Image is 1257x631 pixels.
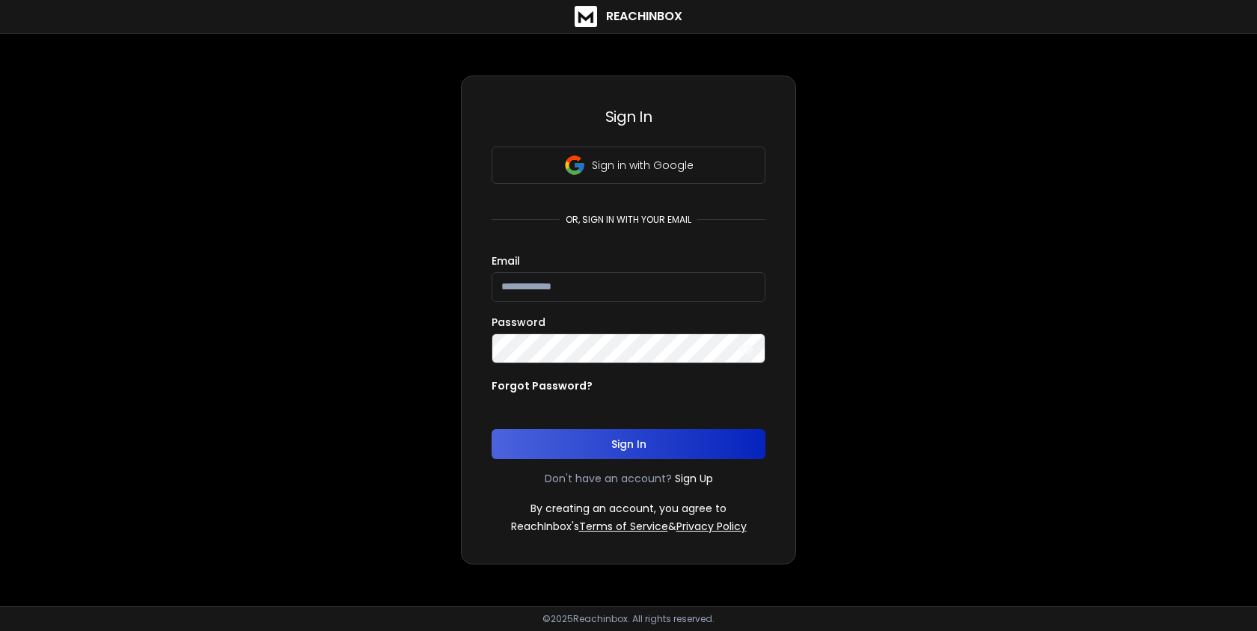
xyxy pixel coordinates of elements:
h3: Sign In [492,106,765,127]
img: logo [575,6,597,27]
button: Sign in with Google [492,147,765,184]
h1: ReachInbox [606,7,682,25]
p: Forgot Password? [492,378,593,393]
button: Sign In [492,429,765,459]
p: or, sign in with your email [560,214,697,226]
p: By creating an account, you agree to [530,501,727,516]
a: Terms of Service [579,519,668,534]
p: ReachInbox's & [511,519,747,534]
a: ReachInbox [575,6,682,27]
label: Password [492,317,545,327]
p: Don't have an account? [545,471,672,486]
label: Email [492,256,520,266]
p: Sign in with Google [592,158,694,173]
a: Sign Up [675,471,713,486]
p: © 2025 Reachinbox. All rights reserved. [542,613,715,625]
a: Privacy Policy [676,519,747,534]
